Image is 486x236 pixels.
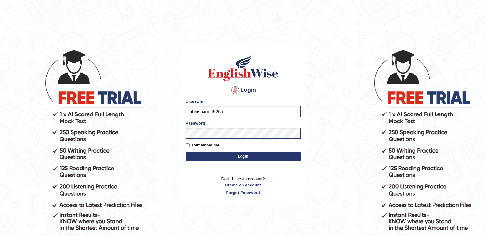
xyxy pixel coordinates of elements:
[186,152,301,161] button: Login
[186,142,220,148] label: Remember me
[186,98,206,105] label: Username
[207,53,280,82] img: Logo of English Wise sign in for intelligent practice with AI
[186,143,190,147] input: Remember me
[186,176,301,196] p: Don't have an account?
[186,120,205,126] label: Password
[186,85,301,95] h4: Login
[186,190,301,196] a: Forgot Password
[186,182,301,188] a: Create an account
